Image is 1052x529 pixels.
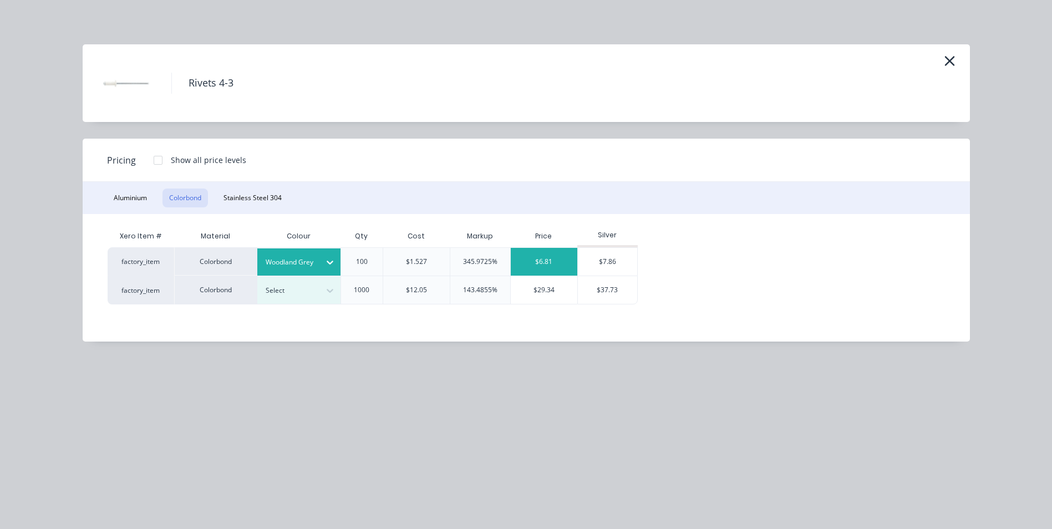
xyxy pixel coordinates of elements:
div: 143.4855% [463,285,497,295]
div: $1.527 [406,257,427,267]
button: Colorbond [162,189,208,207]
div: factory_item [108,247,174,276]
div: 100 [356,257,368,267]
span: Pricing [107,154,136,167]
img: Rivets 4-3 [99,55,155,111]
div: $29.34 [511,276,578,304]
div: $37.73 [578,276,637,304]
div: Colour [257,225,340,247]
div: Cost [383,225,450,247]
button: Aluminium [107,189,154,207]
div: Material [174,225,257,247]
div: Colorbond [174,247,257,276]
div: 345.9725% [463,257,497,267]
h4: Rivets 4-3 [171,73,250,94]
div: Show all price levels [171,154,246,166]
div: 1000 [354,285,369,295]
div: factory_item [108,276,174,304]
div: $7.86 [578,248,637,276]
div: $12.05 [406,285,427,295]
div: Silver [577,230,638,240]
div: Xero Item # [108,225,174,247]
button: Stainless Steel 304 [217,189,288,207]
div: Colorbond [174,276,257,304]
div: Markup [450,225,510,247]
div: Price [510,225,578,247]
div: $6.81 [511,248,578,276]
div: Qty [346,222,377,250]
